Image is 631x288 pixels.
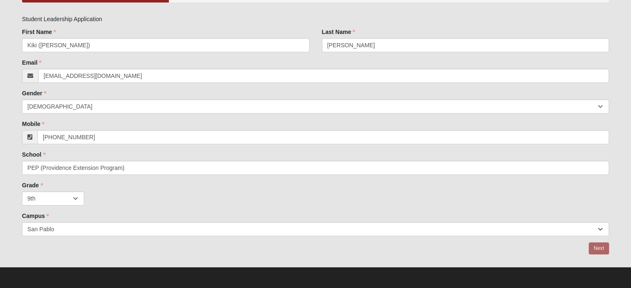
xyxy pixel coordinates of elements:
label: Campus [22,212,49,220]
label: Gender [22,89,46,97]
label: Grade [22,181,43,189]
label: Mobile [22,120,44,128]
label: School [22,150,46,159]
label: First Name [22,28,56,36]
div: Student Leadership Application [22,15,609,236]
label: Last Name [322,28,356,36]
label: Email [22,58,41,67]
